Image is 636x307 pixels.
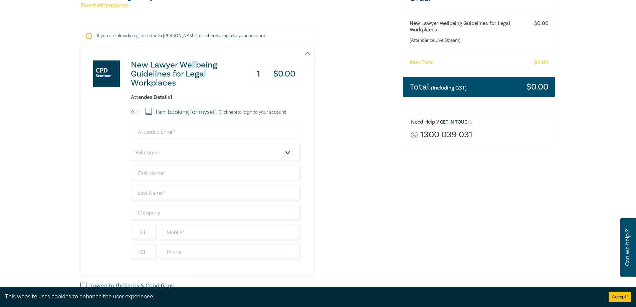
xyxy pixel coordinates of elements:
input: Mobile* [160,224,301,241]
h6: Need Help ? . [411,119,551,126]
p: Click to login to your account. [217,110,287,115]
label: I agree to the [90,282,174,290]
p: If you are already registered with [PERSON_NAME], click to login to your account [97,32,298,39]
a: 1300 039 031 [420,130,472,139]
input: Company [131,205,301,221]
input: +61 [131,224,157,241]
small: (Attendance: Live Stream ) [410,37,522,44]
input: Phone [160,244,301,260]
small: (Including GST) [431,85,467,91]
h3: New Lawyer Wellbeing Guidelines for Legal Workplaces [131,60,241,88]
label: I am booking for myself. [156,108,217,117]
a: Get in touch [440,119,471,125]
h6: $ 0.00 [534,20,549,27]
h3: Total [410,83,467,91]
input: First Name* [131,165,301,181]
input: Last Name* [131,185,301,201]
a: Terms & Conditions [124,282,174,290]
button: Accept cookies [609,292,631,302]
h3: 1 [251,65,265,83]
small: 1 [137,110,138,115]
h3: $ 0.00 [268,65,301,83]
a: here [228,109,237,115]
span: Can we help ? [624,222,631,273]
input: Attendee Email* [131,124,301,140]
h5: Event Attendance [80,2,395,10]
h6: Item Total [410,59,434,66]
h6: Attendee Details 1 [131,94,301,101]
a: here [208,33,217,39]
img: New Lawyer Wellbeing Guidelines for Legal Workplaces [93,60,120,87]
div: This website uses cookies to enhance the user experience. [5,292,599,301]
h3: $ 0.00 [526,83,549,91]
h6: $ 0.00 [534,59,549,66]
input: +61 [131,244,157,260]
h6: New Lawyer Wellbeing Guidelines for Legal Workplaces [410,20,522,33]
